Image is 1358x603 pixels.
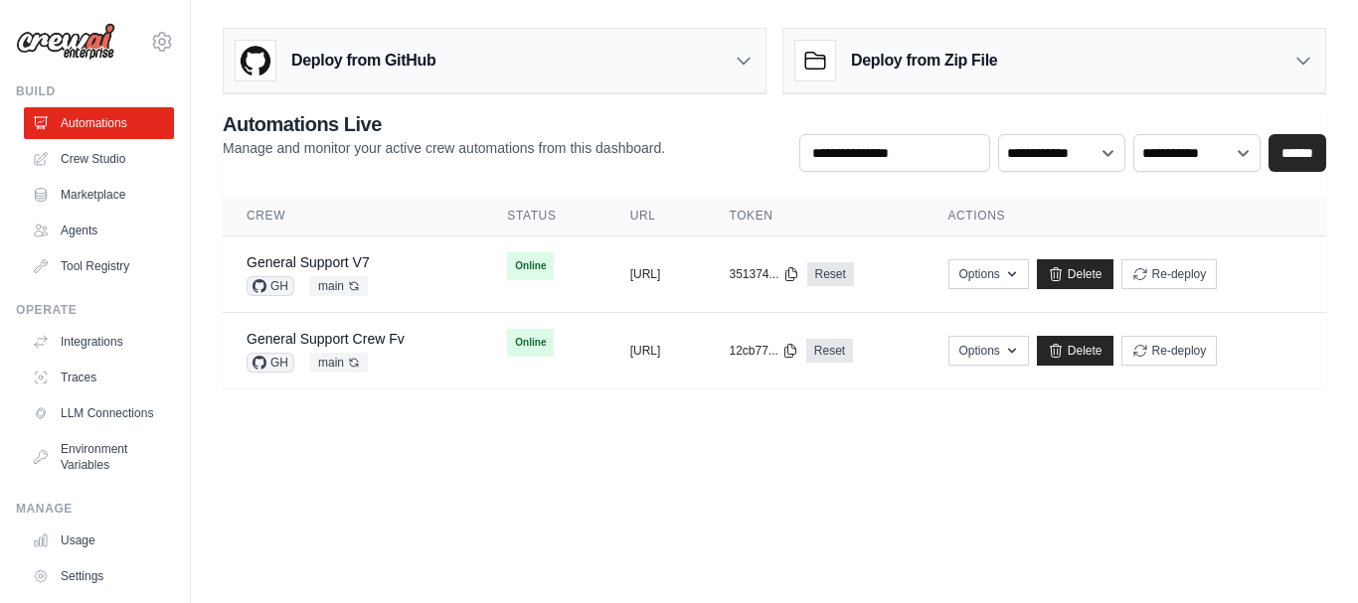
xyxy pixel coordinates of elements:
span: Online [507,252,554,280]
th: Status [483,196,605,236]
p: Manage and monitor your active crew automations from this dashboard. [223,138,665,158]
span: main [310,353,368,373]
a: Delete [1037,259,1113,289]
a: Reset [806,339,853,363]
a: Marketplace [24,179,174,211]
a: Tool Registry [24,250,174,282]
a: LLM Connections [24,397,174,429]
button: Re-deploy [1121,259,1218,289]
a: General Support V7 [247,254,370,270]
a: Settings [24,560,174,592]
button: 351374... [729,266,798,282]
a: Automations [24,107,174,139]
div: Build [16,83,174,99]
a: Delete [1037,336,1113,366]
a: Traces [24,362,174,393]
button: 12cb77... [729,343,797,359]
h3: Deploy from Zip File [851,49,997,73]
div: Manage [16,501,174,517]
div: Operate [16,302,174,318]
button: Re-deploy [1121,336,1218,366]
span: main [310,276,368,296]
th: Crew [223,196,483,236]
a: General Support Crew Fv [247,331,405,347]
span: GH [247,353,294,373]
a: Reset [807,262,854,286]
th: URL [606,196,706,236]
h2: Automations Live [223,110,665,138]
img: GitHub Logo [236,41,275,80]
button: Options [948,336,1029,366]
span: GH [247,276,294,296]
a: Agents [24,215,174,246]
a: Environment Variables [24,433,174,481]
th: Actions [925,196,1327,236]
img: Logo [16,23,115,61]
button: Options [948,259,1029,289]
a: Crew Studio [24,143,174,175]
th: Token [705,196,924,236]
a: Usage [24,525,174,556]
a: Integrations [24,326,174,358]
h3: Deploy from GitHub [291,49,435,73]
span: Online [507,329,554,357]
